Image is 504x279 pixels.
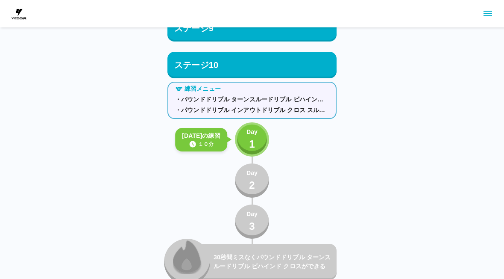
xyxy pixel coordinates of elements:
[174,22,214,35] p: ステージ9
[235,205,269,239] button: Day3
[249,137,255,152] p: 1
[246,169,258,178] p: Day
[10,5,27,22] img: dummy
[175,95,329,104] p: ・パウンドドリブル ターンスルードリブル ビハインド クロス
[246,128,258,137] p: Day
[214,253,333,271] p: 30秒間ミスなくパウンドドリブル ターンスルードリブル ビハインド クロスができる
[246,210,258,219] p: Day
[185,84,221,93] p: 練習メニュー
[198,140,214,148] p: １０分
[249,178,255,193] p: 2
[235,163,269,198] button: Day2
[182,131,220,140] p: [DATE]の練習
[481,6,495,21] button: sidemenu
[235,122,269,157] button: Day1
[249,219,255,234] p: 3
[175,106,329,115] p: ・パウンドドリブル インアウトドリブル クロス スルー ビハインド
[174,59,218,71] p: ステージ10
[173,239,202,274] img: locked_fire_icon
